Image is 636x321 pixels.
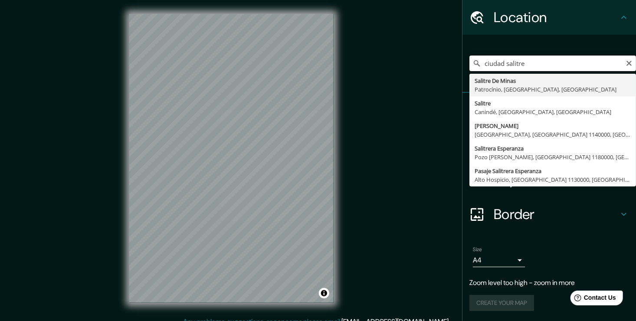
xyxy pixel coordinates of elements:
[559,287,626,311] iframe: Help widget launcher
[462,197,636,232] div: Border
[475,144,631,153] div: Salitrera Esperanza
[462,162,636,197] div: Layout
[462,93,636,128] div: Pins
[475,99,631,108] div: Salitre
[475,85,631,94] div: Patrocínio, [GEOGRAPHIC_DATA], [GEOGRAPHIC_DATA]
[626,59,633,67] button: Clear
[473,253,525,267] div: A4
[473,246,482,253] label: Size
[475,167,631,175] div: Pasaje Salitrera Esperanza
[462,128,636,162] div: Style
[469,278,629,288] p: Zoom level too high - zoom in more
[494,171,619,188] h4: Layout
[475,108,631,116] div: Canindé, [GEOGRAPHIC_DATA], [GEOGRAPHIC_DATA]
[475,175,631,184] div: Alto Hospicio, [GEOGRAPHIC_DATA] 1130000, [GEOGRAPHIC_DATA]
[494,206,619,223] h4: Border
[129,14,334,303] canvas: Map
[469,56,636,71] input: Pick your city or area
[475,130,631,139] div: [GEOGRAPHIC_DATA], [GEOGRAPHIC_DATA] 1140000, [GEOGRAPHIC_DATA]
[494,9,619,26] h4: Location
[319,288,329,298] button: Toggle attribution
[475,76,631,85] div: Salitre De Minas
[475,121,631,130] div: [PERSON_NAME]
[475,153,631,161] div: Pozo [PERSON_NAME], [GEOGRAPHIC_DATA] 1180000, [GEOGRAPHIC_DATA]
